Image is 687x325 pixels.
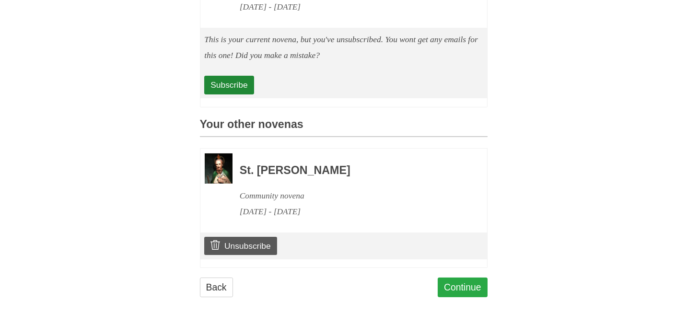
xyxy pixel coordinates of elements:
[240,164,461,177] h3: St. [PERSON_NAME]
[205,153,233,184] img: Novena image
[204,237,277,255] a: Unsubscribe
[200,278,233,297] a: Back
[200,118,488,137] h3: Your other novenas
[204,76,254,94] a: Subscribe
[240,188,461,204] div: Community novena
[240,204,461,220] div: [DATE] - [DATE]
[204,35,478,60] em: This is your current novena, but you've unsubscribed. You wont get any emails for this one! Did y...
[438,278,488,297] a: Continue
